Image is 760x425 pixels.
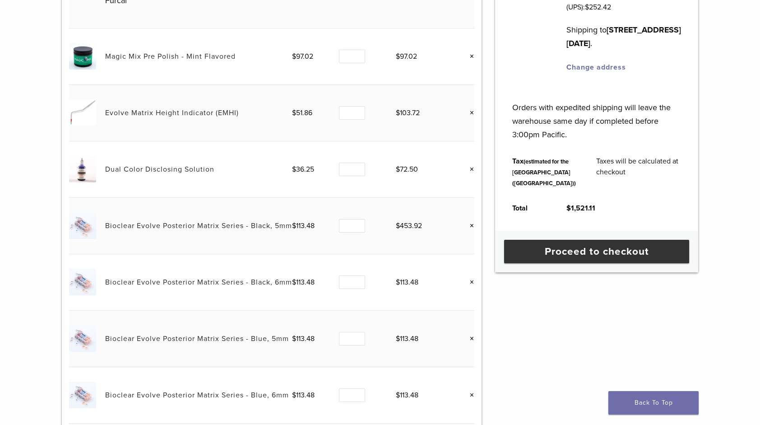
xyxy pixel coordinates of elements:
[566,63,626,72] a: Change address
[292,108,296,117] span: $
[292,52,313,61] bdi: 97.02
[396,52,400,61] span: $
[608,391,699,415] a: Back To Top
[292,221,315,230] bdi: 113.48
[502,196,556,221] th: Total
[396,165,418,174] bdi: 72.50
[105,221,292,230] a: Bioclear Evolve Posterior Matrix Series - Black, 5mm
[585,3,611,12] bdi: 252.42
[292,221,296,230] span: $
[69,212,96,239] img: Bioclear Evolve Posterior Matrix Series - Black, 5mm
[396,334,400,343] span: $
[463,389,474,401] a: Remove this item
[396,391,400,400] span: $
[292,165,296,174] span: $
[105,108,239,117] a: Evolve Matrix Height Indicator (EMHI)
[292,391,296,400] span: $
[396,221,400,230] span: $
[585,3,589,12] span: $
[69,43,96,70] img: Magic Mix Pre Polish - Mint Flavored
[566,25,681,48] strong: [STREET_ADDRESS][DATE]
[292,278,315,287] bdi: 113.48
[396,165,400,174] span: $
[105,165,214,174] a: Dual Color Disclosing Solution
[292,334,315,343] bdi: 113.48
[105,52,236,61] a: Magic Mix Pre Polish - Mint Flavored
[105,334,289,343] a: Bioclear Evolve Posterior Matrix Series - Blue, 5mm
[396,221,422,230] bdi: 453.92
[504,240,689,263] a: Proceed to checkout
[69,382,96,408] img: Bioclear Evolve Posterior Matrix Series - Blue, 6mm
[566,23,681,50] p: Shipping to .
[396,52,417,61] bdi: 97.02
[69,156,96,182] img: Dual Color Disclosing Solution
[396,108,400,117] span: $
[292,391,315,400] bdi: 113.48
[566,204,571,213] span: $
[292,334,296,343] span: $
[396,391,418,400] bdi: 113.48
[292,52,296,61] span: $
[69,325,96,352] img: Bioclear Evolve Posterior Matrix Series - Blue, 5mm
[292,278,296,287] span: $
[463,107,474,119] a: Remove this item
[105,278,292,287] a: Bioclear Evolve Posterior Matrix Series - Black, 6mm
[69,269,96,295] img: Bioclear Evolve Posterior Matrix Series - Black, 6mm
[105,391,289,400] a: Bioclear Evolve Posterior Matrix Series - Blue, 6mm
[292,108,312,117] bdi: 51.86
[463,276,474,288] a: Remove this item
[396,334,418,343] bdi: 113.48
[396,278,400,287] span: $
[463,220,474,232] a: Remove this item
[463,163,474,175] a: Remove this item
[512,158,576,187] small: (estimated for the [GEOGRAPHIC_DATA] ([GEOGRAPHIC_DATA]))
[586,149,691,196] td: Taxes will be calculated at checkout
[512,87,681,141] p: Orders with expedited shipping will leave the warehouse same day if completed before 3:00pm Pacific.
[463,333,474,345] a: Remove this item
[292,165,314,174] bdi: 36.25
[502,149,586,196] th: Tax
[69,99,96,126] img: Evolve Matrix Height Indicator (EMHI)
[566,204,595,213] bdi: 1,521.11
[396,108,420,117] bdi: 103.72
[463,51,474,62] a: Remove this item
[396,278,418,287] bdi: 113.48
